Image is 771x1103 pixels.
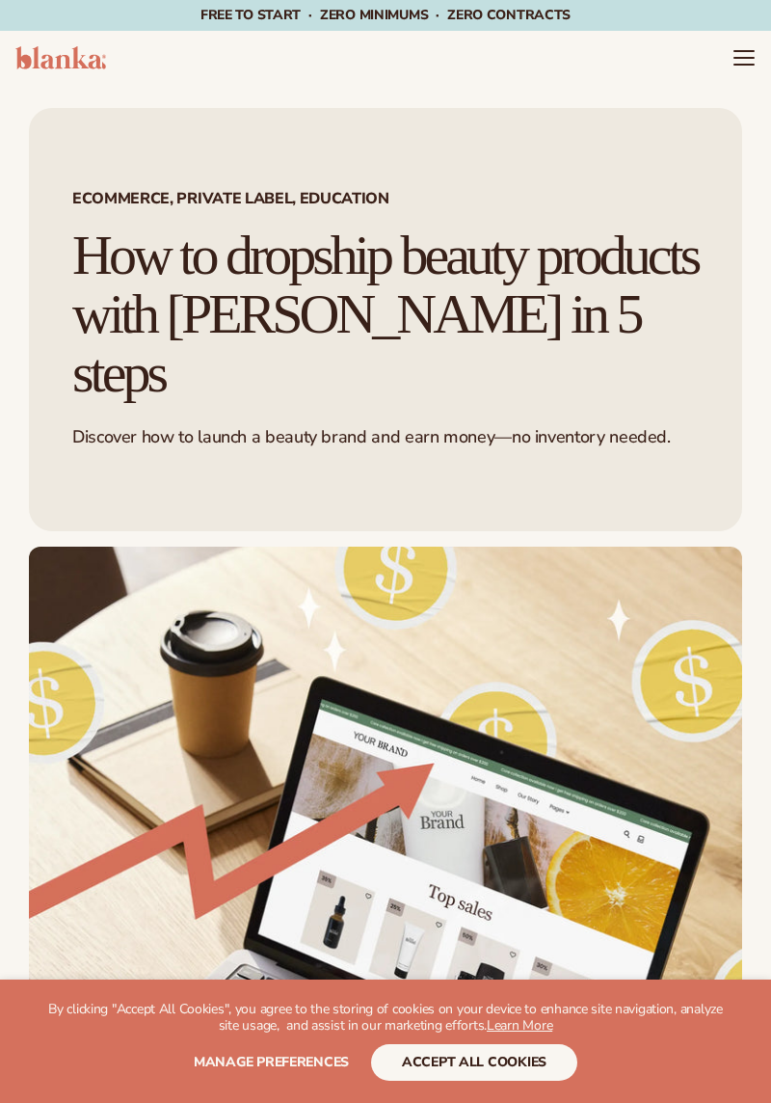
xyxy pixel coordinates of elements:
h1: How to dropship beauty products with [PERSON_NAME] in 5 steps [72,227,699,403]
p: By clicking "Accept All Cookies", you agree to the storing of cookies on your device to enhance s... [39,1002,732,1035]
p: Discover how to launch a beauty brand and earn money—no inventory needed. [72,426,699,448]
img: logo [15,46,106,69]
a: Learn More [487,1016,552,1035]
button: Manage preferences [194,1044,349,1081]
span: Manage preferences [194,1053,349,1071]
button: accept all cookies [371,1044,577,1081]
span: Ecommerce, Private Label, EDUCATION [72,191,699,206]
summary: Menu [732,46,756,69]
span: Free to start · ZERO minimums · ZERO contracts [200,6,571,24]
